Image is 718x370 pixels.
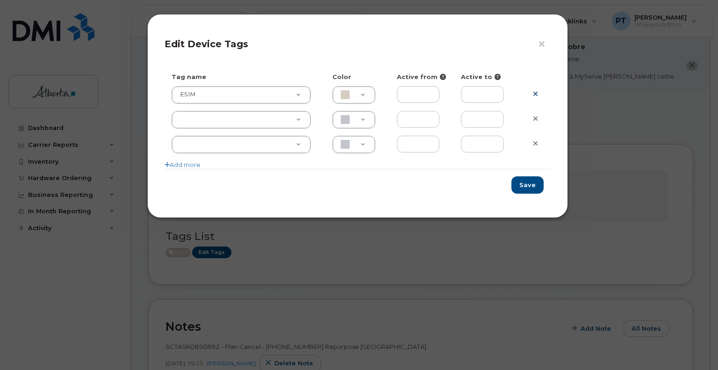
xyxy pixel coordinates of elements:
[165,73,325,81] div: Tag name
[454,73,518,81] div: Active to
[325,73,390,81] div: Color
[165,38,551,50] h4: Edit Device Tags
[390,73,454,81] div: Active from
[538,37,551,51] button: ×
[511,176,544,194] button: Save
[165,161,201,168] a: Add more
[174,90,195,99] span: ESIM
[440,74,446,80] i: Fill in to restrict tag activity to this date
[495,74,501,80] i: Fill in to restrict tag activity to this date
